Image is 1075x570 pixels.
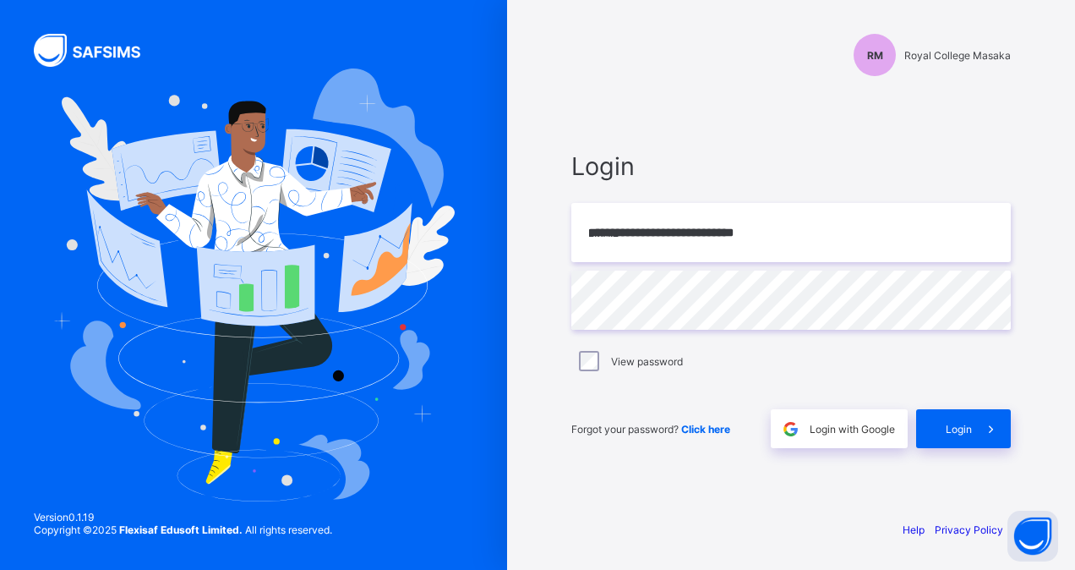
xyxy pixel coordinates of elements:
[34,511,332,523] span: Version 0.1.19
[52,69,455,501] img: Hero Image
[781,419,800,439] img: google.396cfc9801f0270233282035f929180a.svg
[571,151,1011,181] span: Login
[903,523,925,536] a: Help
[904,49,1011,62] span: Royal College Masaka
[867,49,883,62] span: RM
[571,423,730,436] span: Forgot your password?
[946,423,972,436] span: Login
[935,523,1003,536] a: Privacy Policy
[611,355,683,368] label: View password
[1007,511,1058,562] button: Open asap
[810,423,895,436] span: Login with Google
[119,523,243,536] strong: Flexisaf Edusoft Limited.
[681,423,730,436] a: Click here
[34,34,161,67] img: SAFSIMS Logo
[34,523,332,536] span: Copyright © 2025 All rights reserved.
